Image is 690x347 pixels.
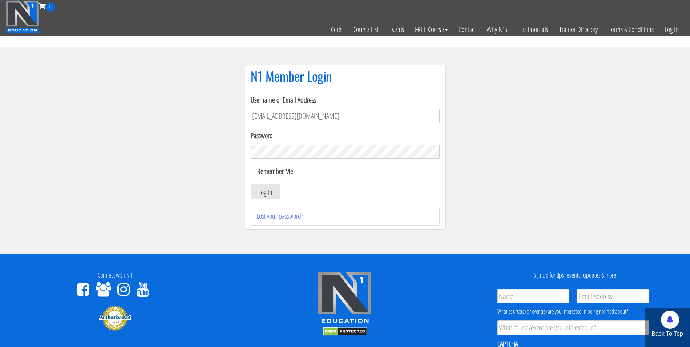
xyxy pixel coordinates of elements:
[99,305,131,331] img: Authorize.Net Merchant - Click to Verify
[497,307,649,316] div: What course(s) or event(s) are you interested in being notified about?
[318,272,372,326] img: n1-edu-logo
[513,12,554,47] a: Testimonials
[251,69,440,83] h1: N1 Member Login
[497,320,649,335] input: What course/event are you interested in?
[577,289,649,303] input: Email Address
[384,12,410,47] a: Events
[554,12,603,47] a: Trainer Directory
[251,184,280,199] button: Log In
[659,12,684,47] a: Log In
[603,12,659,47] a: Terms & Conditions
[497,289,569,303] input: Name
[6,0,39,33] img: n1-education
[46,3,55,12] span: 0
[256,211,303,221] a: Lost your password?
[410,12,453,47] a: FREE Course
[326,12,348,47] a: Certs
[453,12,481,47] a: Contact
[323,327,367,336] img: DMCA.com Protection Status
[481,12,513,47] a: Why N1?
[251,130,440,141] label: Password
[5,272,224,279] h4: Connect with N1
[466,272,685,279] h4: Signup for tips, events, updates & more
[251,95,440,105] label: Username or Email Address
[257,166,293,176] label: Remember Me
[39,1,55,11] a: 0
[348,12,384,47] a: Course List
